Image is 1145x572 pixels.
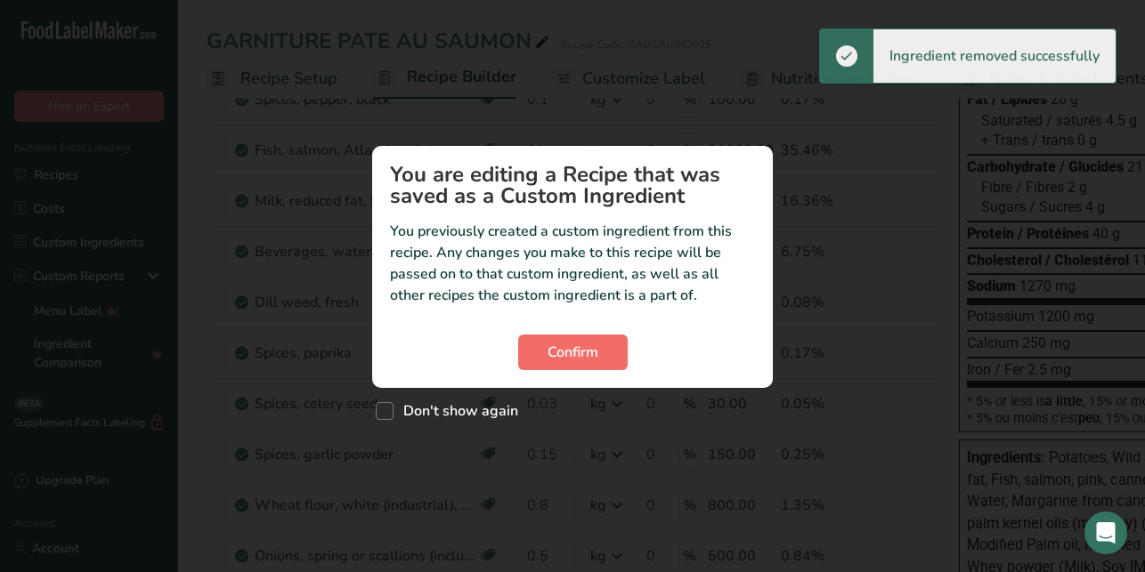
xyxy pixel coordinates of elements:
[873,29,1116,83] div: Ingredient removed successfully
[390,221,755,306] p: You previously created a custom ingredient from this recipe. Any changes you make to this recipe ...
[394,402,518,420] span: Don't show again
[548,342,598,363] span: Confirm
[518,334,628,370] button: Confirm
[390,164,755,206] h1: You are editing a Recipe that was saved as a Custom Ingredient
[1084,512,1127,554] div: Open Intercom Messenger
